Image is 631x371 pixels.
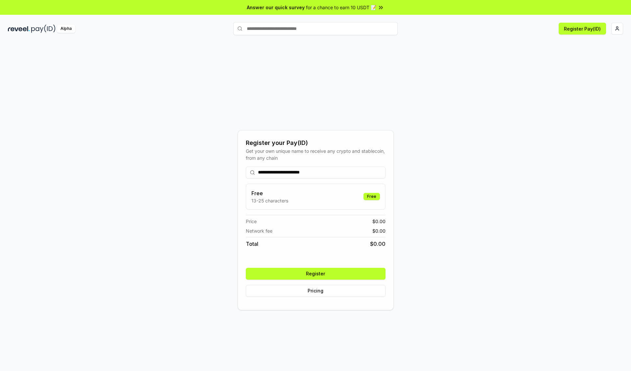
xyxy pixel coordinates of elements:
[251,197,288,204] p: 13-25 characters
[8,25,30,33] img: reveel_dark
[246,148,386,161] div: Get your own unique name to receive any crypto and stablecoin, from any chain
[306,4,376,11] span: for a chance to earn 10 USDT 📝
[246,218,257,225] span: Price
[246,227,272,234] span: Network fee
[246,240,258,248] span: Total
[247,4,305,11] span: Answer our quick survey
[370,240,386,248] span: $ 0.00
[372,227,386,234] span: $ 0.00
[372,218,386,225] span: $ 0.00
[363,193,380,200] div: Free
[246,268,386,280] button: Register
[246,138,386,148] div: Register your Pay(ID)
[31,25,56,33] img: pay_id
[251,189,288,197] h3: Free
[57,25,75,33] div: Alpha
[559,23,606,35] button: Register Pay(ID)
[246,285,386,297] button: Pricing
